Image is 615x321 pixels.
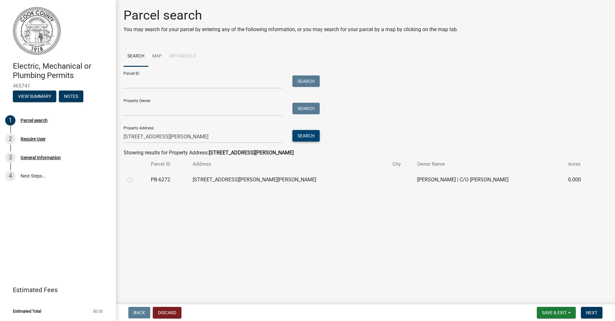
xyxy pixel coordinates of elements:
[147,172,189,187] td: PB-6272
[292,103,320,114] button: Search
[21,155,61,160] div: General Information
[124,8,458,23] h1: Parcel search
[124,46,148,67] a: Search
[128,307,150,318] button: Back
[5,171,15,181] div: 4
[581,307,602,318] button: Next
[537,307,576,318] button: Save & Exit
[153,307,181,318] button: Discard
[209,150,294,156] strong: [STREET_ADDRESS][PERSON_NAME]
[13,91,56,102] button: View Summary
[124,149,607,157] div: Showing results for Property Address:
[59,91,83,102] button: Notes
[5,134,15,144] div: 2
[413,172,564,187] td: [PERSON_NAME] | C/O [PERSON_NAME]
[389,157,413,172] th: City
[21,118,48,123] div: Parcel search
[13,7,61,55] img: Cook County, Georgia
[5,115,15,126] div: 1
[13,62,111,80] h4: Electric, Mechanical or Plumbing Permits
[413,157,564,172] th: Owner Name
[133,310,145,315] span: Back
[189,172,389,187] td: [STREET_ADDRESS][PERSON_NAME][PERSON_NAME]
[148,46,166,67] a: Map
[586,310,597,315] span: Next
[147,157,189,172] th: Parcel ID
[5,152,15,163] div: 3
[292,130,320,142] button: Search
[59,94,83,99] wm-modal-confirm: Notes
[13,309,41,313] span: Estimated Total
[13,94,56,99] wm-modal-confirm: Summary
[5,283,106,296] a: Estimated Fees
[21,137,46,141] div: Require User
[542,310,567,315] span: Save & Exit
[292,75,320,87] button: Search
[93,309,103,313] span: $0.00
[124,26,458,33] p: You may search for your parcel by entering any of the following information, or you may search fo...
[564,157,596,172] th: Acres
[189,157,389,172] th: Address
[13,83,103,89] span: 465741
[564,172,596,187] td: 0.000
